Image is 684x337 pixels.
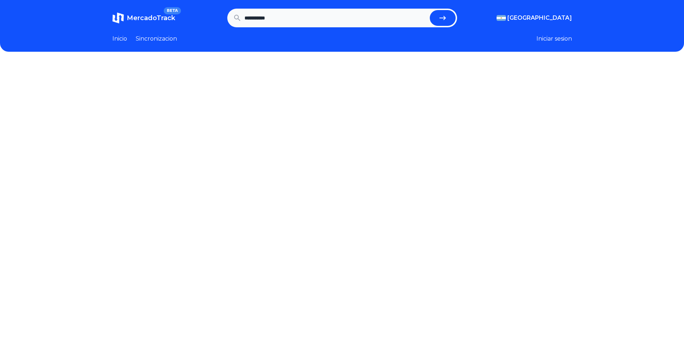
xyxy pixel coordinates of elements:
[536,34,572,43] button: Iniciar sesion
[164,7,181,14] span: BETA
[112,12,175,24] a: MercadoTrackBETA
[507,14,572,22] span: [GEOGRAPHIC_DATA]
[136,34,177,43] a: Sincronizacion
[127,14,175,22] span: MercadoTrack
[112,34,127,43] a: Inicio
[497,14,572,22] button: [GEOGRAPHIC_DATA]
[112,12,124,24] img: MercadoTrack
[497,15,506,21] img: Argentina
